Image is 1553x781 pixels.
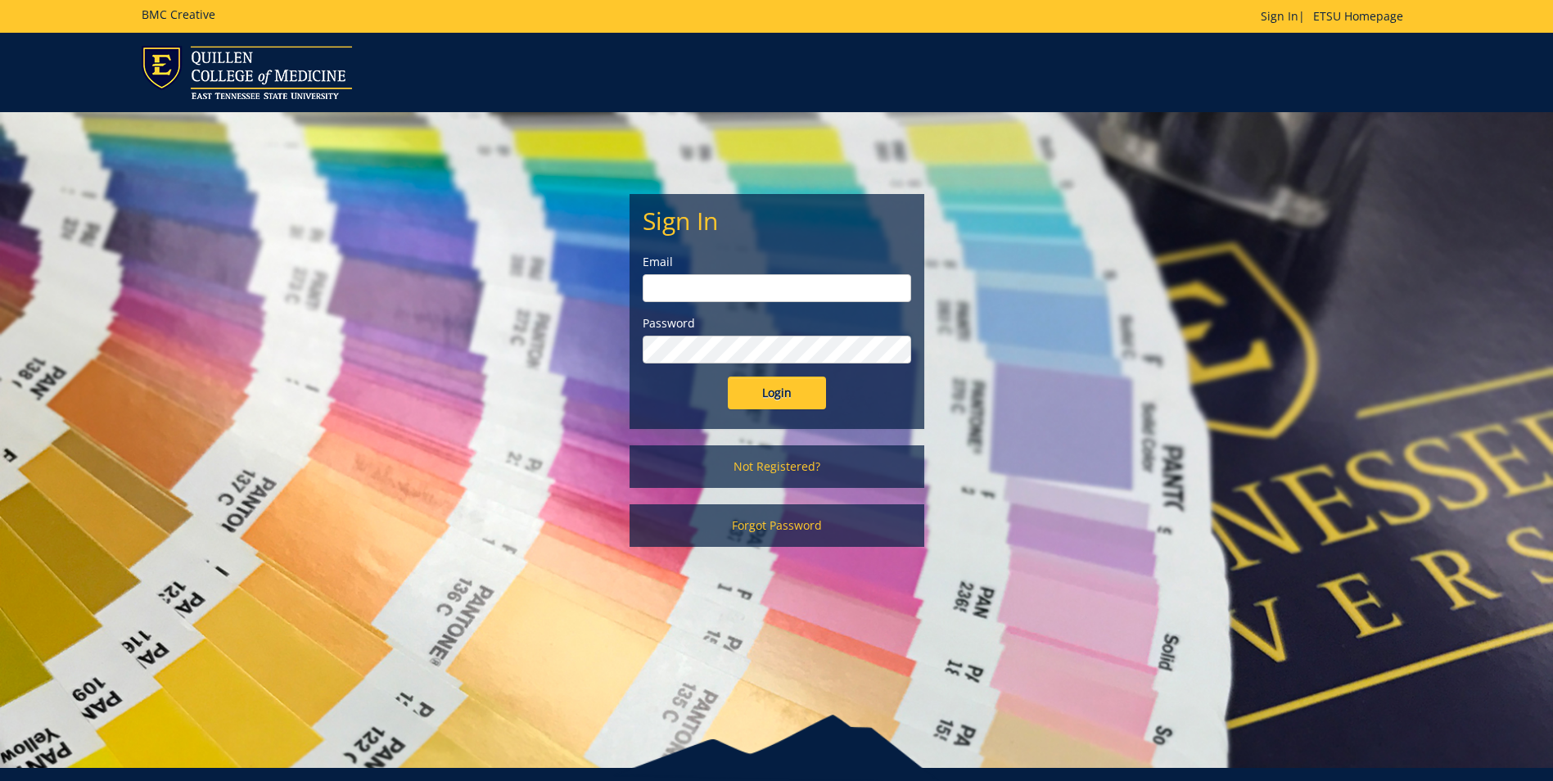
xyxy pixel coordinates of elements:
[142,8,215,20] h5: BMC Creative
[142,46,352,99] img: ETSU logo
[643,254,911,270] label: Email
[1305,8,1411,24] a: ETSU Homepage
[728,377,826,409] input: Login
[1261,8,1298,24] a: Sign In
[630,504,924,547] a: Forgot Password
[630,445,924,488] a: Not Registered?
[643,207,911,234] h2: Sign In
[1261,8,1411,25] p: |
[643,315,911,332] label: Password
